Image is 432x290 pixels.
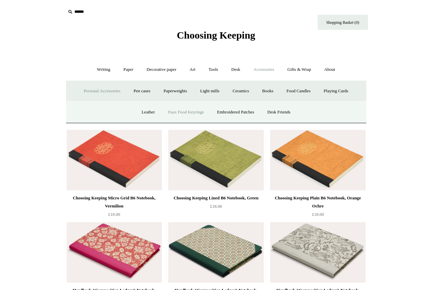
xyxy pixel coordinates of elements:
a: Tools [202,61,224,79]
span: £18.00 [108,212,120,217]
a: Choosing Keeping Plain B6 Notebook, Orange Ochre £18.00 [270,194,365,222]
a: Desk Friends [261,103,297,121]
a: Decorative paper [140,61,182,79]
div: Choosing Keeping Lined B6 Notebook, Green [170,194,262,202]
img: Hardback "Composition Ledger" Notebook, Post-War Floral [67,222,162,283]
span: £18.00 [210,204,222,209]
span: Choosing Keeping [177,30,255,41]
a: Ceramics [227,82,255,100]
a: Embroidered Patches [211,103,260,121]
a: Writing [91,61,116,79]
a: Books [256,82,279,100]
img: Hardback "Composition Ledger" Notebook, Floral Tile [168,222,263,283]
a: Choosing Keeping [177,35,255,40]
a: Personal Accessories [78,82,126,100]
a: Choosing Keeping Micro Grid B6 Notebook, Vermilion Choosing Keeping Micro Grid B6 Notebook, Vermi... [67,130,162,190]
img: Choosing Keeping Micro Grid B6 Notebook, Vermilion [67,130,162,190]
a: Gifts & Wrap [281,61,317,79]
a: Leather [135,103,161,121]
a: Art [184,61,201,79]
img: Hardback "Composition Ledger" Notebook, Zodiac [270,222,365,283]
a: About [318,61,341,79]
div: Choosing Keeping Plain B6 Notebook, Orange Ochre [272,194,364,210]
a: Shopping Basket (0) [318,15,368,30]
img: Choosing Keeping Lined B6 Notebook, Green [168,130,263,190]
span: £18.00 [312,212,324,217]
a: Choosing Keeping Lined B6 Notebook, Green £18.00 [168,194,263,222]
a: Pen cases [127,82,156,100]
img: Choosing Keeping Plain B6 Notebook, Orange Ochre [270,130,365,190]
a: Paperweights [158,82,193,100]
div: Choosing Keeping Micro Grid B6 Notebook, Vermilion [68,194,160,210]
a: Choosing Keeping Plain B6 Notebook, Orange Ochre Choosing Keeping Plain B6 Notebook, Orange Ochre [270,130,365,190]
a: Paper [117,61,139,79]
a: Accessories [247,61,280,79]
a: Choosing Keeping Lined B6 Notebook, Green Choosing Keeping Lined B6 Notebook, Green [168,130,263,190]
a: Food Candles [281,82,317,100]
a: Desk [225,61,246,79]
a: Hardback "Composition Ledger" Notebook, Floral Tile Hardback "Composition Ledger" Notebook, Flora... [168,222,263,283]
a: Hardback "Composition Ledger" Notebook, Post-War Floral Hardback "Composition Ledger" Notebook, P... [67,222,162,283]
a: Playing Cards [318,82,354,100]
a: Choosing Keeping Micro Grid B6 Notebook, Vermilion £18.00 [67,194,162,222]
a: Light mills [194,82,225,100]
a: Faux Food Keyrings [162,103,210,121]
a: Hardback "Composition Ledger" Notebook, Zodiac Hardback "Composition Ledger" Notebook, Zodiac [270,222,365,283]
